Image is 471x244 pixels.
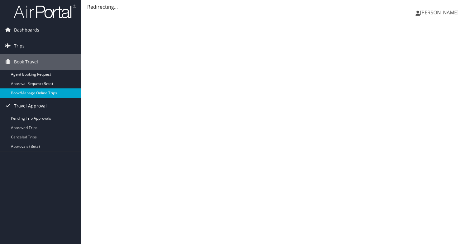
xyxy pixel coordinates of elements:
[14,54,38,70] span: Book Travel
[416,3,465,22] a: [PERSON_NAME]
[420,9,459,16] span: [PERSON_NAME]
[14,4,76,19] img: airportal-logo.png
[14,22,39,38] span: Dashboards
[87,3,465,11] div: Redirecting...
[14,38,25,54] span: Trips
[14,98,47,114] span: Travel Approval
